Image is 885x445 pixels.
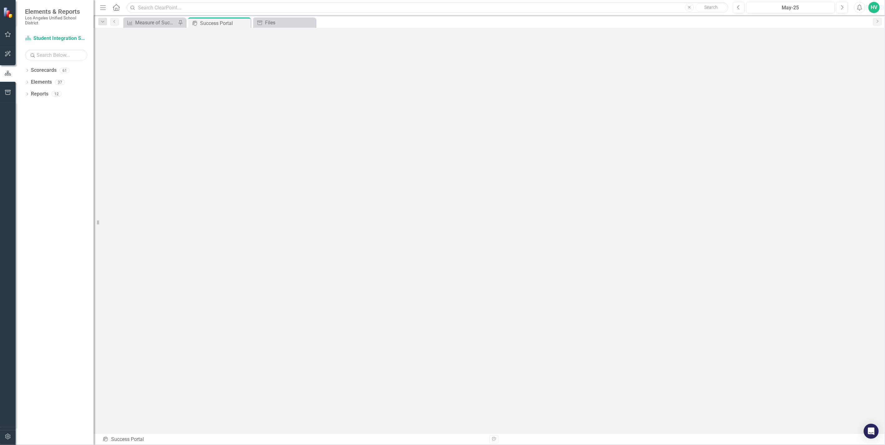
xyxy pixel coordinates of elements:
a: Files [255,19,314,27]
div: Success Portal [102,436,485,443]
button: Search [696,3,727,12]
button: May-25 [746,2,835,13]
div: Files [265,19,314,27]
button: HV [868,2,880,13]
span: Search [704,5,718,10]
input: Search Below... [25,50,87,61]
a: Reports [31,90,48,98]
div: Measure of Success - Scorecard Report [135,19,176,27]
a: Elements [31,79,52,86]
input: Search ClearPoint... [126,2,728,13]
div: Success Portal [200,19,249,27]
div: 61 [60,68,70,73]
div: Open Intercom Messenger [864,424,879,439]
span: Elements & Reports [25,8,87,15]
a: Student Integration Services [25,35,87,42]
a: Scorecards [31,67,57,74]
div: 12 [52,91,61,97]
div: May-25 [749,4,833,12]
a: Measure of Success - Scorecard Report [125,19,176,27]
small: Los Angeles Unified School District [25,15,87,26]
iframe: Success Portal [94,28,885,433]
img: ClearPoint Strategy [3,7,14,18]
div: 37 [55,80,65,85]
